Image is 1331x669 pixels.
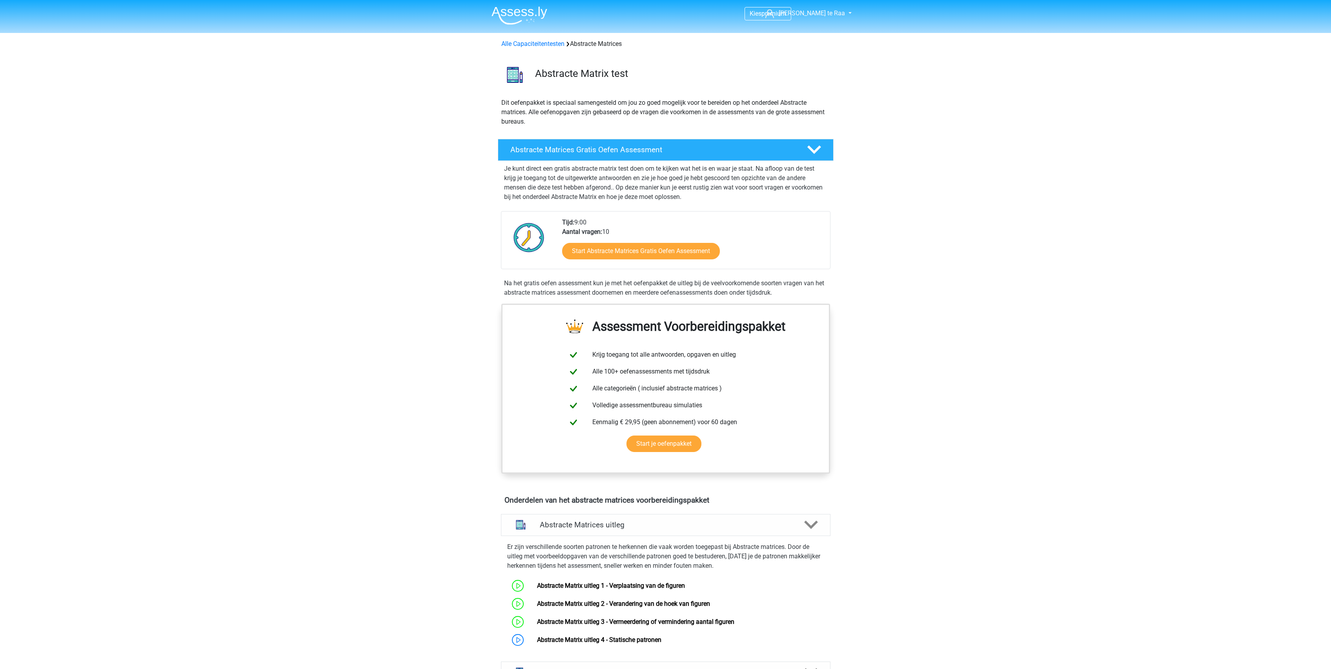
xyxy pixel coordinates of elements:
img: Assessly [492,6,547,25]
span: premium [761,10,786,17]
a: Abstracte Matrix uitleg 3 - Vermeerdering of vermindering aantal figuren [537,618,734,625]
h4: Onderdelen van het abstracte matrices voorbereidingspakket [504,496,827,505]
b: Aantal vragen: [562,228,602,235]
span: Kies [750,10,761,17]
a: Abstracte Matrix uitleg 4 - Statische patronen [537,636,661,643]
a: uitleg Abstracte Matrices uitleg [498,514,834,536]
img: abstracte matrices uitleg [511,515,531,535]
a: Abstracte Matrices Gratis Oefen Assessment [495,139,837,161]
a: Kiespremium [745,8,791,19]
h4: Abstracte Matrices Gratis Oefen Assessment [510,145,794,154]
p: Dit oefenpakket is speciaal samengesteld om jou zo goed mogelijk voor te bereiden op het onderdee... [501,98,830,126]
a: Abstracte Matrix uitleg 2 - Verandering van de hoek van figuren [537,600,710,607]
div: Abstracte Matrices [498,39,833,49]
a: Alle Capaciteitentesten [501,40,564,47]
a: Start Abstracte Matrices Gratis Oefen Assessment [562,243,720,259]
p: Je kunt direct een gratis abstracte matrix test doen om te kijken wat het is en waar je staat. Na... [504,164,827,202]
img: abstracte matrices [498,58,532,91]
h3: Abstracte Matrix test [535,67,827,80]
a: Start je oefenpakket [626,436,701,452]
b: Tijd: [562,219,574,226]
span: [PERSON_NAME] te Raa [779,9,845,17]
a: Abstracte Matrix uitleg 1 - Verplaatsing van de figuren [537,582,685,589]
h4: Abstracte Matrices uitleg [540,520,792,529]
a: [PERSON_NAME] te Raa [762,9,846,18]
div: Na het gratis oefen assessment kun je met het oefenpakket de uitleg bij de veelvoorkomende soorte... [501,279,830,297]
div: 9:00 10 [556,218,830,269]
p: Er zijn verschillende soorten patronen te herkennen die vaak worden toegepast bij Abstracte matri... [507,542,824,571]
img: Klok [509,218,549,257]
